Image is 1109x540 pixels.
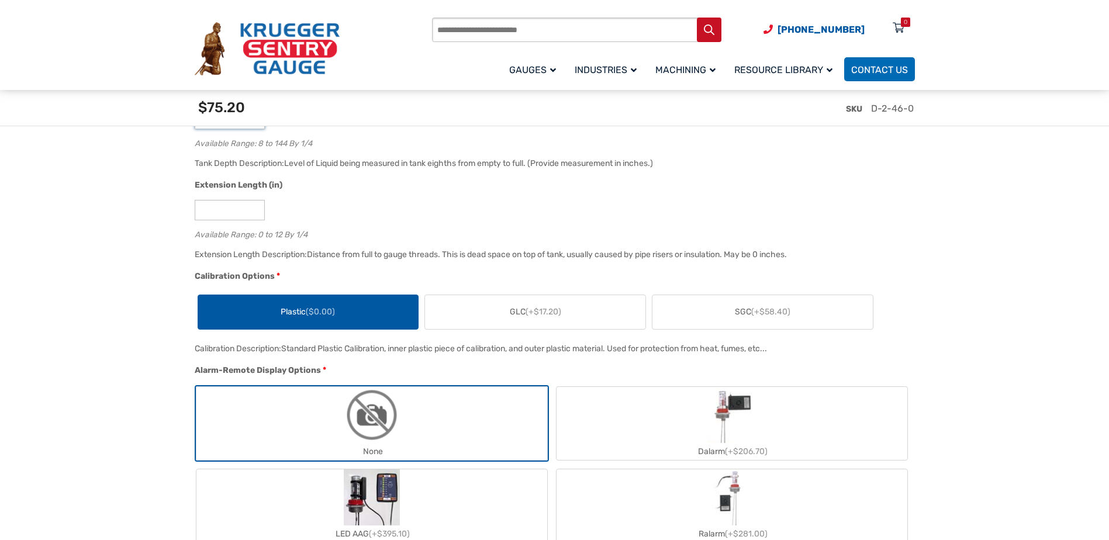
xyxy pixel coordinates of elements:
[648,56,727,83] a: Machining
[306,307,335,317] span: ($0.00)
[727,56,844,83] a: Resource Library
[846,104,862,114] span: SKU
[284,158,653,168] div: Level of Liquid being measured in tank eighths from empty to full. (Provide measurement in inches.)
[502,56,568,83] a: Gauges
[195,344,281,354] span: Calibration Description:
[871,103,914,114] span: D-2-46-0
[851,64,908,75] span: Contact Us
[281,306,335,318] span: Plastic
[195,227,909,238] div: Available Range: 0 to 12 By 1/4
[844,57,915,81] a: Contact Us
[557,443,907,460] div: Dalarm
[526,307,561,317] span: (+$17.20)
[735,306,790,318] span: SGC
[725,446,768,456] span: (+$206.70)
[195,250,307,259] span: Extension Length Description:
[196,443,547,460] div: None
[307,250,787,259] div: Distance from full to gauge threads. This is dead space on top of tank, usually caused by pipe ri...
[509,64,556,75] span: Gauges
[195,22,340,76] img: Krueger Sentry Gauge
[195,365,321,375] span: Alarm-Remote Display Options
[568,56,648,83] a: Industries
[323,364,326,376] abbr: required
[510,306,561,318] span: GLC
[557,387,907,460] label: Dalarm
[763,22,865,37] a: Phone Number (920) 434-8860
[751,307,790,317] span: (+$58.40)
[734,64,832,75] span: Resource Library
[195,180,282,190] span: Extension Length (in)
[655,64,716,75] span: Machining
[281,344,767,354] div: Standard Plastic Calibration, inner plastic piece of calibration, and outer plastic material. Use...
[904,18,907,27] div: 0
[195,136,909,147] div: Available Range: 8 to 144 By 1/4
[369,529,410,539] span: (+$395.10)
[196,387,547,460] label: None
[277,270,280,282] abbr: required
[575,64,637,75] span: Industries
[725,529,768,539] span: (+$281.00)
[195,158,284,168] span: Tank Depth Description:
[778,24,865,35] span: [PHONE_NUMBER]
[195,271,275,281] span: Calibration Options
